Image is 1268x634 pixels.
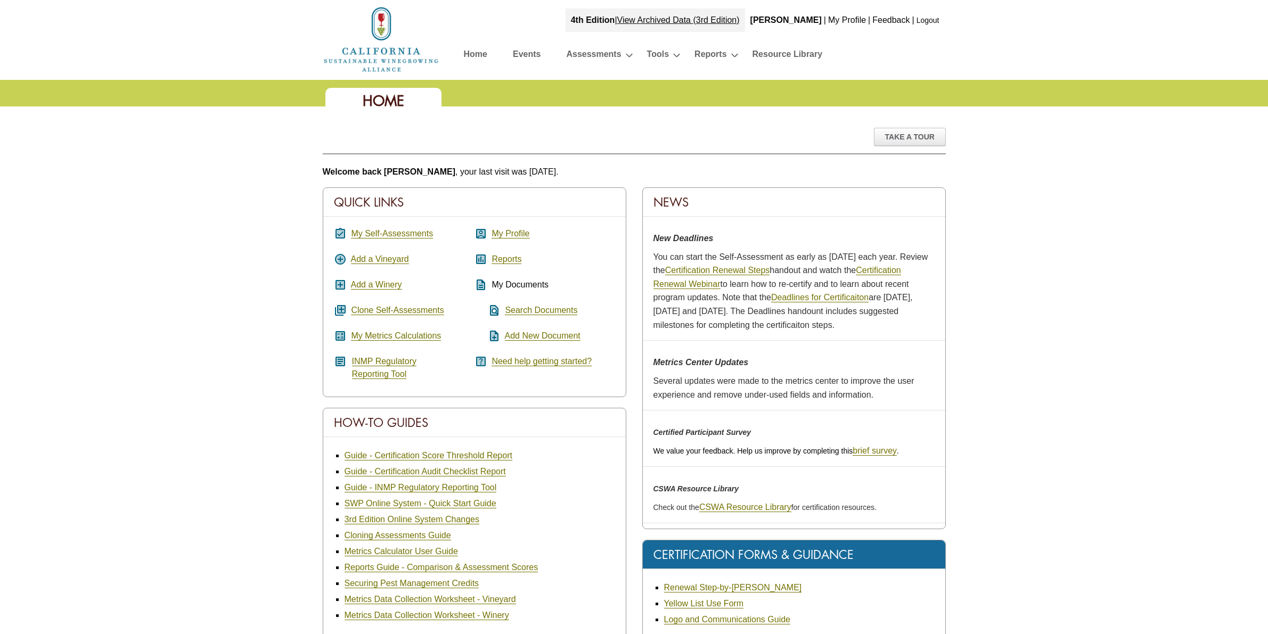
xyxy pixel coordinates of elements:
a: Metrics Calculator User Guide [345,547,458,556]
img: logo_cswa2x.png [323,5,440,73]
a: Home [464,47,487,65]
a: Guide - Certification Audit Checklist Report [345,467,506,476]
a: Renewal Step-by-[PERSON_NAME] [664,583,802,592]
a: Guide - INMP Regulatory Reporting Tool [345,483,497,492]
a: Add a Vineyard [351,254,409,264]
a: My Profile [828,15,866,24]
a: Securing Pest Management Credits [345,579,479,588]
i: add_box [334,278,347,291]
strong: Metrics Center Updates [653,358,749,367]
a: Tools [647,47,669,65]
i: help_center [475,355,487,368]
a: View Archived Data (3rd Edition) [617,15,740,24]
a: Search Documents [505,306,577,315]
a: Guide - Certification Score Threshold Report [345,451,512,460]
div: | [911,9,915,32]
a: SWP Online System - Quick Start Guide [345,499,496,508]
span: We value your feedback. Help us improve by completing this . [653,447,899,455]
div: | [566,9,745,32]
div: Certification Forms & Guidance [643,540,945,569]
p: You can start the Self-Assessment as early as [DATE] each year. Review the handout and watch the ... [653,250,935,332]
a: My Profile [492,229,529,238]
a: Feedback [872,15,910,24]
i: assignment_turned_in [334,227,347,240]
div: | [867,9,871,32]
a: Home [323,34,440,43]
a: CSWA Resource Library [699,503,791,512]
b: [PERSON_NAME] [750,15,822,24]
div: News [643,188,945,217]
em: Certified Participant Survey [653,428,751,437]
i: note_add [475,330,501,342]
i: assessment [475,253,487,266]
a: Certification Renewal Steps [665,266,770,275]
a: Add a Winery [351,280,402,290]
a: Deadlines for Certificaiton [771,293,869,302]
a: Logout [917,16,939,24]
div: Take A Tour [874,128,946,146]
a: Yellow List Use Form [664,599,744,608]
i: calculate [334,330,347,342]
em: CSWA Resource Library [653,484,739,493]
p: , your last visit was [DATE]. [323,165,946,179]
div: | [823,9,827,32]
a: INMP RegulatoryReporting Tool [352,357,417,379]
a: Certification Renewal Webinar [653,266,901,289]
a: 3rd Edition Online System Changes [345,515,479,524]
i: find_in_page [475,304,501,317]
i: queue [334,304,347,317]
div: How-To Guides [323,408,626,437]
b: Welcome back [PERSON_NAME] [323,167,456,176]
a: My Metrics Calculations [351,331,441,341]
a: Clone Self-Assessments [351,306,444,315]
a: My Self-Assessments [351,229,433,238]
a: Events [513,47,541,65]
strong: 4th Edition [571,15,615,24]
span: Check out the for certification resources. [653,503,877,512]
a: Metrics Data Collection Worksheet - Vineyard [345,595,516,604]
a: Cloning Assessments Guide [345,531,451,540]
a: Metrics Data Collection Worksheet - Winery [345,611,509,620]
a: Need help getting started? [492,357,592,366]
a: Add New Document [505,331,580,341]
a: Reports [694,47,726,65]
a: Resource Library [752,47,823,65]
span: My Documents [492,280,549,289]
a: brief survey [853,446,897,456]
a: Assessments [566,47,621,65]
span: Home [363,92,404,110]
span: Several updates were made to the metrics center to improve the user experience and remove under-u... [653,376,914,399]
a: Logo and Communications Guide [664,615,790,624]
i: add_circle [334,253,347,266]
i: article [334,355,347,368]
a: Reports Guide - Comparison & Assessment Scores [345,563,538,572]
i: account_box [475,227,487,240]
i: description [475,278,487,291]
strong: New Deadlines [653,234,714,243]
a: Reports [492,254,521,264]
div: Quick Links [323,188,626,217]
